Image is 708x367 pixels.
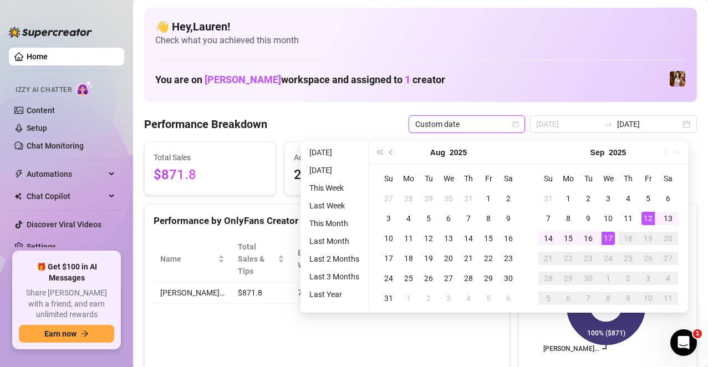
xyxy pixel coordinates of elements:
[658,188,678,208] td: 2025-09-06
[562,192,575,205] div: 1
[658,248,678,268] td: 2025-09-27
[294,151,406,164] span: Active Chats
[291,282,355,304] td: 72.5 h
[542,272,555,285] div: 28
[155,19,686,34] h4: 👋 Hey, Lauren !
[670,329,697,356] iframe: Intercom live chat
[598,228,618,248] td: 2025-09-17
[27,242,56,251] a: Settings
[661,212,675,225] div: 13
[641,192,655,205] div: 5
[238,241,276,277] span: Total Sales & Tips
[478,268,498,288] td: 2025-08-29
[670,71,685,86] img: Elena
[430,141,445,164] button: Choose a month
[562,232,575,245] div: 15
[538,208,558,228] td: 2025-09-07
[154,151,266,164] span: Total Sales
[478,248,498,268] td: 2025-08-22
[439,248,459,268] td: 2025-08-20
[422,212,435,225] div: 5
[562,272,575,285] div: 29
[419,188,439,208] td: 2025-07-29
[419,208,439,228] td: 2025-08-05
[538,248,558,268] td: 2025-09-21
[382,272,395,285] div: 24
[658,288,678,308] td: 2025-10-11
[618,248,638,268] td: 2025-09-25
[155,34,686,47] span: Check what you achieved this month
[578,288,598,308] td: 2025-10-07
[498,188,518,208] td: 2025-08-02
[298,247,339,271] div: Est. Hours Worked
[558,228,578,248] td: 2025-09-15
[422,272,435,285] div: 26
[382,232,395,245] div: 10
[422,252,435,265] div: 19
[399,268,419,288] td: 2025-08-25
[590,141,605,164] button: Choose a month
[598,208,618,228] td: 2025-09-10
[462,232,475,245] div: 14
[19,325,114,343] button: Earn nowarrow-right
[578,169,598,188] th: Tu
[641,212,655,225] div: 12
[542,212,555,225] div: 7
[160,253,216,265] span: Name
[482,252,495,265] div: 22
[14,170,23,179] span: thunderbolt
[542,192,555,205] div: 31
[622,212,635,225] div: 11
[478,188,498,208] td: 2025-08-01
[305,217,364,230] li: This Month
[305,181,364,195] li: This Week
[578,248,598,268] td: 2025-09-23
[442,272,455,285] div: 27
[402,192,415,205] div: 28
[538,268,558,288] td: 2025-09-28
[44,329,77,338] span: Earn now
[419,169,439,188] th: Tu
[498,228,518,248] td: 2025-08-16
[562,252,575,265] div: 22
[231,236,291,282] th: Total Sales & Tips
[382,292,395,305] div: 31
[578,188,598,208] td: 2025-09-02
[562,292,575,305] div: 6
[154,165,266,186] span: $871.8
[419,228,439,248] td: 2025-08-12
[422,192,435,205] div: 29
[618,288,638,308] td: 2025-10-09
[19,262,114,283] span: 🎁 Get $100 in AI Messages
[498,268,518,288] td: 2025-08-30
[27,141,84,150] a: Chat Monitoring
[422,292,435,305] div: 2
[638,188,658,208] td: 2025-09-05
[604,120,613,129] span: to
[582,272,595,285] div: 30
[641,272,655,285] div: 3
[27,124,47,132] a: Setup
[638,268,658,288] td: 2025-10-03
[602,212,615,225] div: 10
[558,268,578,288] td: 2025-09-29
[442,232,455,245] div: 13
[459,248,478,268] td: 2025-08-21
[582,292,595,305] div: 7
[419,288,439,308] td: 2025-09-02
[399,228,419,248] td: 2025-08-11
[379,248,399,268] td: 2025-08-17
[27,187,105,205] span: Chat Copilot
[693,329,702,338] span: 1
[502,292,515,305] div: 6
[478,288,498,308] td: 2025-09-05
[598,248,618,268] td: 2025-09-24
[385,141,398,164] button: Previous month (PageUp)
[641,292,655,305] div: 10
[542,232,555,245] div: 14
[402,212,415,225] div: 4
[502,212,515,225] div: 9
[622,292,635,305] div: 9
[502,232,515,245] div: 16
[459,188,478,208] td: 2025-07-31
